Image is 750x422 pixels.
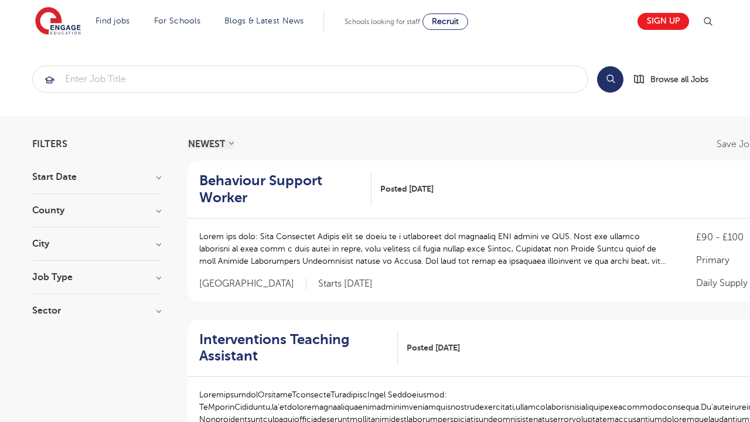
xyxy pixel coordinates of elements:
h2: Behaviour Support Worker [199,172,362,206]
span: Recruit [432,17,459,26]
input: Submit [33,66,588,92]
a: Recruit [422,13,468,30]
span: Browse all Jobs [650,73,708,86]
div: Submit [32,66,588,93]
span: Posted [DATE] [407,342,460,354]
span: Schools looking for staff [345,18,420,26]
h3: Job Type [32,273,161,282]
h3: City [32,239,161,249]
h3: Sector [32,306,161,315]
span: [GEOGRAPHIC_DATA] [199,278,306,290]
img: Engage Education [35,7,81,36]
h3: Start Date [32,172,161,182]
a: Sign up [637,13,689,30]
h3: County [32,206,161,215]
p: Lorem ips dolo: Sita Consectet Adipis elit se doeiu te i utlaboreet dol magnaaliq ENI admini ve Q... [199,230,673,267]
a: Behaviour Support Worker [199,172,371,206]
p: Starts [DATE] [318,278,373,290]
span: Filters [32,139,67,149]
span: Posted [DATE] [380,183,434,195]
a: Blogs & Latest News [224,16,304,25]
a: Browse all Jobs [633,73,718,86]
button: Search [597,66,623,93]
a: Interventions Teaching Assistant [199,331,398,365]
h2: Interventions Teaching Assistant [199,331,388,365]
a: Find jobs [96,16,130,25]
a: For Schools [154,16,200,25]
